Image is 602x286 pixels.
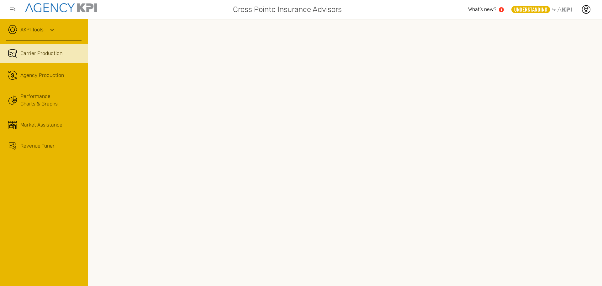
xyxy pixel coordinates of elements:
[20,26,44,34] a: AKPI Tools
[20,72,64,79] span: Agency Production
[233,4,342,15] span: Cross Pointe Insurance Advisors
[499,7,504,12] a: 1
[20,121,62,129] span: Market Assistance
[20,142,55,150] span: Revenue Tuner
[468,6,496,12] span: What’s new?
[20,50,62,57] span: Carrier Production
[25,3,97,12] img: agencykpi-logo-550x69-2d9e3fa8.png
[501,8,502,11] text: 1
